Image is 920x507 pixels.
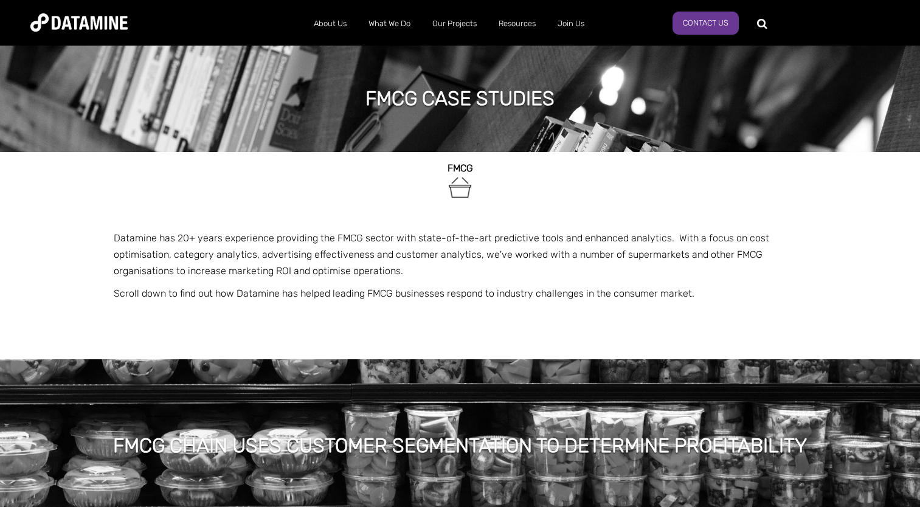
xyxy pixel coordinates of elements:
a: Contact Us [673,12,739,35]
h1: FMCG CHAIN USES CUSTOMER SEGMENTATION TO DETERMINE PROFITABILITY [113,432,807,459]
h1: FMCG case studies [365,85,555,112]
a: Our Projects [421,8,488,40]
h2: FMCG [114,163,807,174]
img: Datamine [30,13,128,32]
img: FMCG-1 [446,174,474,201]
a: What We Do [358,8,421,40]
p: Scroll down to find out how Datamine has helped leading FMCG businesses respond to industry chall... [114,285,807,302]
a: Resources [488,8,547,40]
p: Datamine has 20+ years experience providing the FMCG sector with state-of-the-art predictive tool... [114,230,807,280]
a: About Us [303,8,358,40]
a: Join Us [547,8,595,40]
